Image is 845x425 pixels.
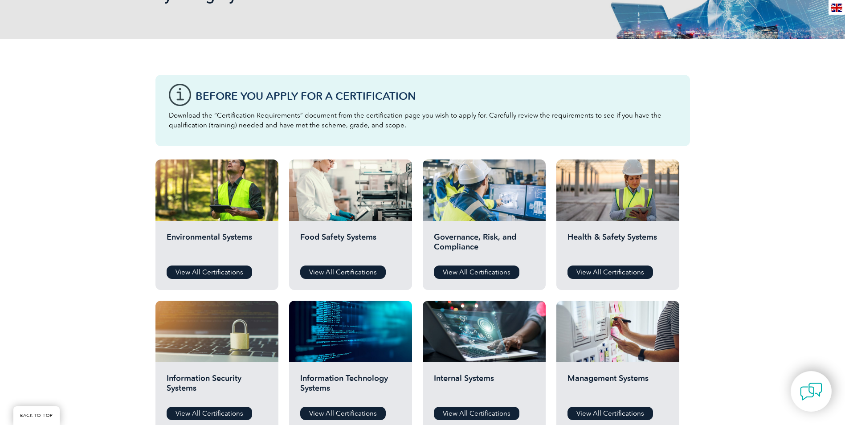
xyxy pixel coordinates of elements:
h2: Environmental Systems [167,232,267,259]
h2: Information Technology Systems [300,373,401,400]
a: BACK TO TOP [13,406,60,425]
h3: Before You Apply For a Certification [196,90,677,102]
h2: Information Security Systems [167,373,267,400]
h2: Internal Systems [434,373,535,400]
p: Download the “Certification Requirements” document from the certification page you wish to apply ... [169,110,677,130]
a: View All Certifications [434,407,519,420]
a: View All Certifications [300,407,386,420]
a: View All Certifications [567,266,653,279]
h2: Governance, Risk, and Compliance [434,232,535,259]
a: View All Certifications [434,266,519,279]
a: View All Certifications [167,266,252,279]
a: View All Certifications [300,266,386,279]
a: View All Certifications [567,407,653,420]
h2: Health & Safety Systems [567,232,668,259]
a: View All Certifications [167,407,252,420]
img: contact-chat.png [800,380,822,403]
h2: Food Safety Systems [300,232,401,259]
h2: Management Systems [567,373,668,400]
img: en [831,4,842,12]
